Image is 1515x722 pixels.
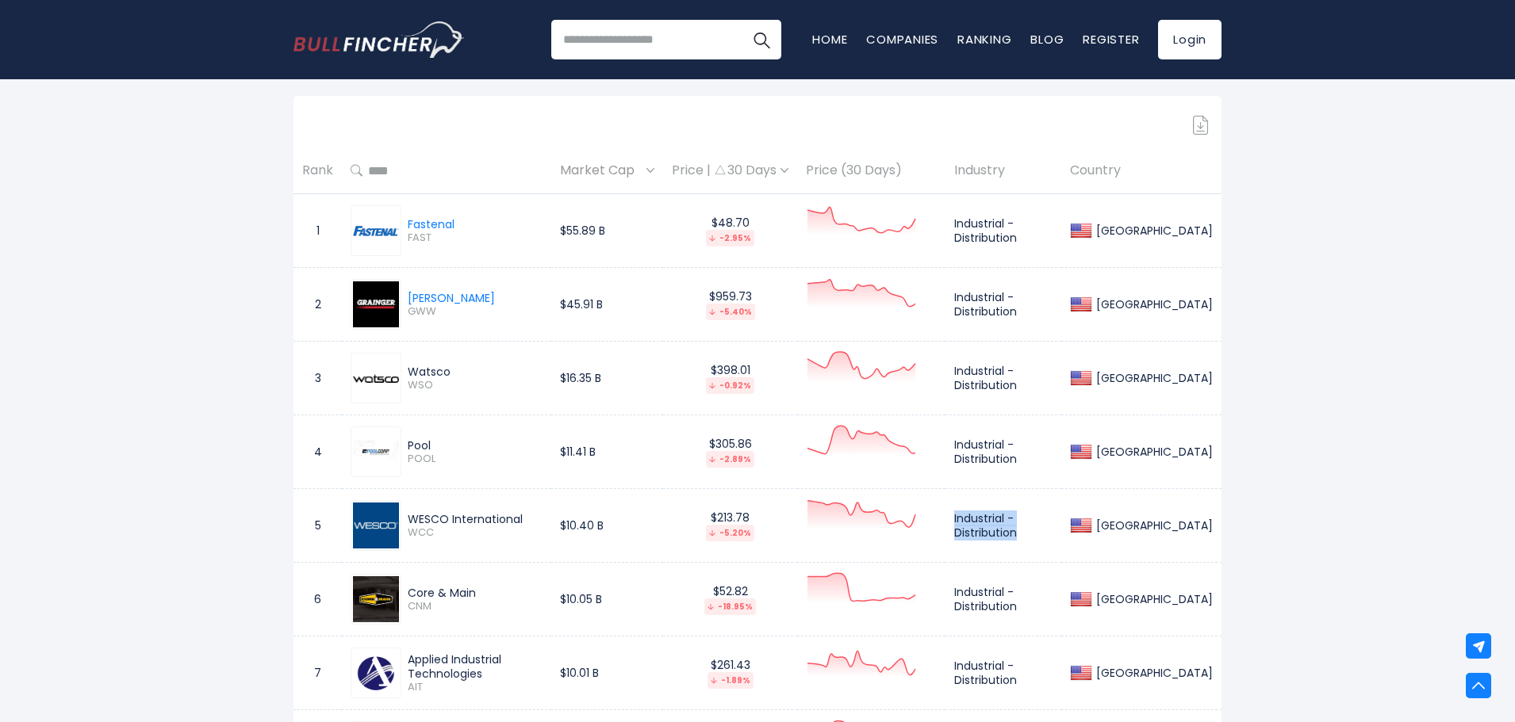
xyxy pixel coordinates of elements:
td: 4 [293,415,342,489]
a: Fastenal FAST [351,205,454,256]
img: AIT.png [353,650,399,696]
img: WSO.png [353,374,399,383]
span: WCC [408,526,543,540]
td: Industrial - Distribution [945,342,1061,415]
div: -5.40% [706,304,755,320]
div: Price | 30 Days [672,162,788,179]
div: Watsco [408,365,543,379]
td: $10.05 B [551,563,663,636]
div: [GEOGRAPHIC_DATA] [1092,592,1213,606]
div: [PERSON_NAME] [408,291,495,305]
td: Industrial - Distribution [945,563,1061,636]
div: -0.92% [706,377,754,394]
div: -1.89% [708,672,754,689]
div: $213.78 [672,510,788,541]
span: AIT [408,681,543,694]
td: 2 [293,268,342,342]
td: $45.91 B [551,268,663,342]
div: [GEOGRAPHIC_DATA] [1092,445,1213,459]
span: WSO [408,379,543,392]
div: [GEOGRAPHIC_DATA] [1092,371,1213,385]
a: Companies [866,31,938,48]
td: 7 [293,636,342,710]
span: CNM [408,600,543,613]
td: Industrial - Distribution [945,489,1061,563]
span: POOL [408,453,543,466]
td: Industrial - Distribution [945,268,1061,342]
img: CNM.png [353,576,399,622]
img: WCC.png [353,502,399,548]
img: FAST.png [353,226,399,235]
img: Bullfincher logo [293,21,465,58]
button: Search [742,20,781,59]
div: [GEOGRAPHIC_DATA] [1092,518,1213,533]
div: $959.73 [672,289,788,320]
td: $16.35 B [551,342,663,415]
th: Country [1061,147,1222,194]
div: $305.86 [672,437,788,468]
div: -2.95% [706,230,754,246]
td: 3 [293,342,342,415]
img: POOL.png [353,440,399,464]
div: $398.01 [672,363,788,394]
div: Core & Main [408,586,543,600]
a: Home [812,31,847,48]
div: $52.82 [672,584,788,615]
a: Blog [1030,31,1064,48]
th: Industry [945,147,1061,194]
a: Register [1083,31,1139,48]
td: 5 [293,489,342,563]
td: Industrial - Distribution [945,194,1061,268]
td: $10.40 B [551,489,663,563]
td: 1 [293,194,342,268]
a: Go to homepage [293,21,464,58]
a: [PERSON_NAME] GWW [351,279,495,330]
td: $11.41 B [551,415,663,489]
div: -18.95% [704,598,756,615]
img: GWW.png [353,281,399,327]
a: Login [1158,20,1222,59]
div: $261.43 [672,658,788,689]
td: Industrial - Distribution [945,415,1061,489]
a: Ranking [957,31,1011,48]
td: $55.89 B [551,194,663,268]
span: FAST [408,231,454,245]
div: -5.20% [706,525,754,541]
th: Price (30 Days) [797,147,945,194]
div: $48.70 [672,216,788,246]
td: 6 [293,563,342,636]
div: [GEOGRAPHIC_DATA] [1092,666,1213,680]
td: Industrial - Distribution [945,636,1061,710]
div: Fastenal [408,217,454,231]
div: Applied Industrial Technologies [408,652,543,681]
th: Rank [293,147,342,194]
span: Market Cap [560,159,642,183]
td: $10.01 B [551,636,663,710]
div: [GEOGRAPHIC_DATA] [1092,223,1213,238]
div: Pool [408,438,543,453]
div: -2.89% [706,451,754,468]
div: [GEOGRAPHIC_DATA] [1092,297,1213,311]
span: GWW [408,305,495,319]
div: WESCO International [408,512,543,526]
